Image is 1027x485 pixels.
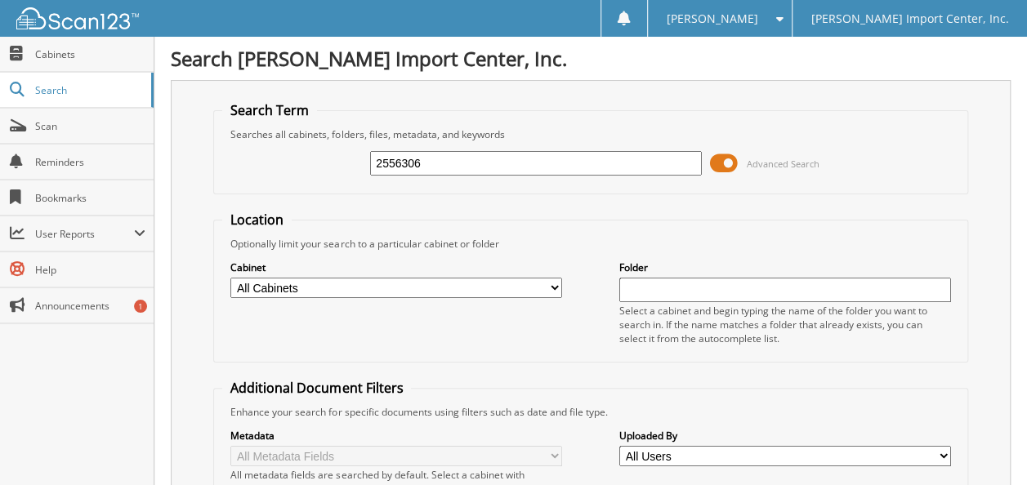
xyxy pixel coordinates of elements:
span: Search [35,83,143,97]
span: Cabinets [35,47,145,61]
div: Enhance your search for specific documents using filters such as date and file type. [222,405,958,419]
span: Scan [35,119,145,133]
h1: Search [PERSON_NAME] Import Center, Inc. [171,45,1011,72]
label: Metadata [230,429,562,443]
div: 1 [134,300,147,313]
label: Cabinet [230,260,562,274]
span: [PERSON_NAME] [666,14,757,24]
legend: Location [222,211,292,229]
div: Select a cabinet and begin typing the name of the folder you want to search in. If the name match... [619,304,951,345]
span: Announcements [35,299,145,313]
span: Help [35,263,145,277]
div: Searches all cabinets, folders, files, metadata, and keywords [222,127,958,141]
legend: Additional Document Filters [222,379,411,397]
span: Bookmarks [35,191,145,205]
span: Reminders [35,155,145,169]
label: Folder [619,260,951,274]
div: Optionally limit your search to a particular cabinet or folder [222,237,958,251]
img: scan123-logo-white.svg [16,7,139,29]
span: [PERSON_NAME] Import Center, Inc. [810,14,1008,24]
span: Advanced Search [747,158,819,170]
label: Uploaded By [619,429,951,443]
span: User Reports [35,227,134,241]
legend: Search Term [222,101,317,119]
